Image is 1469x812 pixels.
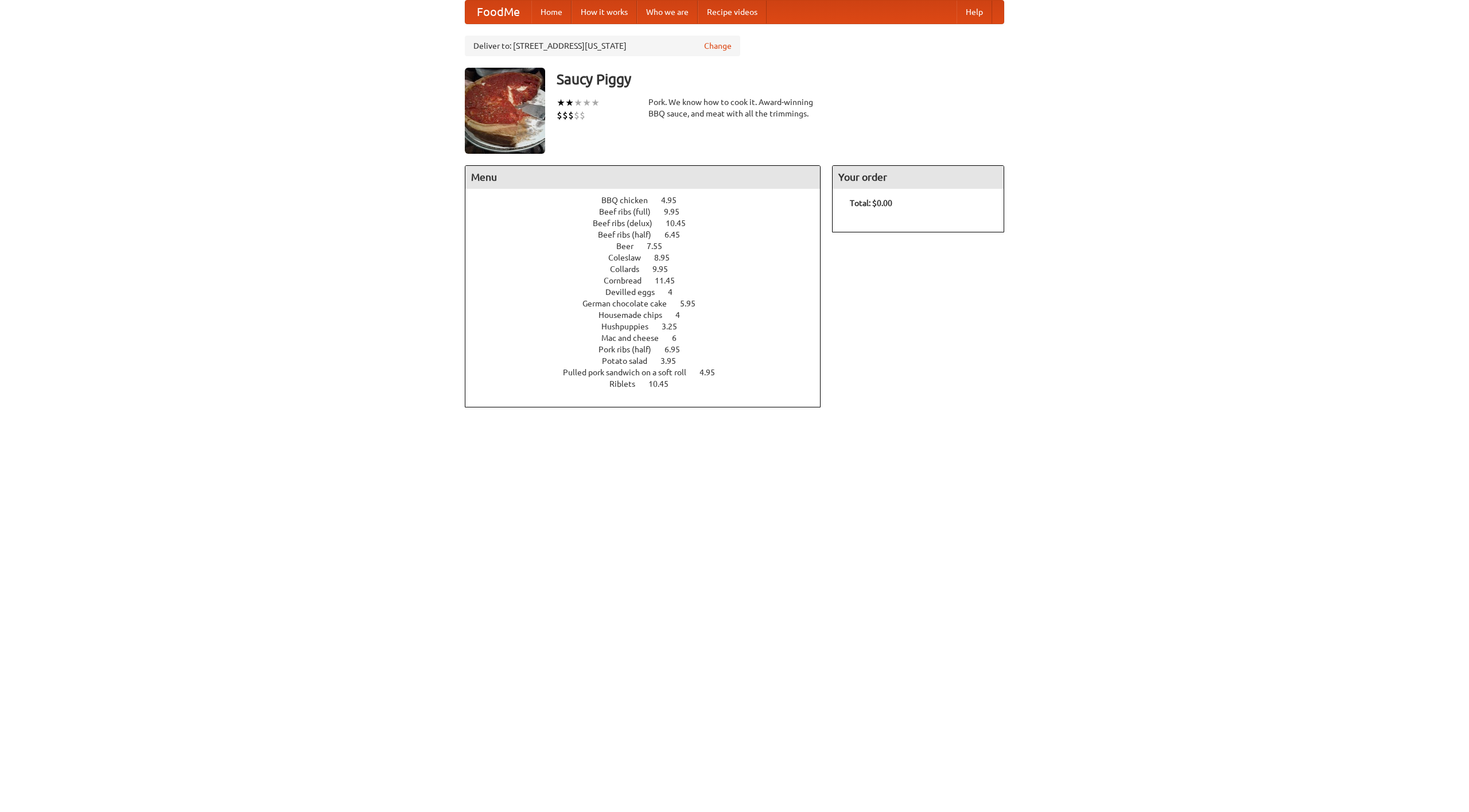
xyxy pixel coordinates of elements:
span: 6.95 [664,345,691,354]
li: $ [574,109,580,122]
a: Hushpuppies 3.25 [601,322,698,331]
a: Beef ribs (full) 9.95 [599,207,701,216]
span: Beef ribs (full) [599,207,662,216]
h4: Your order [833,166,1004,189]
span: Pulled pork sandwich on a soft roll [563,368,698,377]
a: Change [704,40,732,52]
span: Beef ribs (half) [598,230,663,239]
span: 6.45 [664,230,691,239]
span: Beef ribs (delux) [593,219,664,228]
span: 3.95 [660,356,687,366]
a: BBQ chicken 4.95 [601,196,698,205]
span: 3.25 [662,322,689,331]
a: Who we are [637,1,698,24]
a: Beef ribs (delux) 10.45 [593,219,707,228]
span: 6 [672,333,688,343]
a: Mac and cheese 6 [601,333,698,343]
li: $ [557,109,562,122]
span: 8.95 [654,253,681,262]
span: Coleslaw [608,253,652,262]
span: Riblets [609,379,647,388]
span: BBQ chicken [601,196,659,205]
div: Pork. We know how to cook it. Award-winning BBQ sauce, and meat with all the trimmings. [648,96,821,119]
a: Pulled pork sandwich on a soft roll 4.95 [563,368,736,377]
span: Devilled eggs [605,287,666,297]
a: Home [531,1,572,24]
a: Help [957,1,992,24]
span: Housemade chips [599,310,674,320]
a: Collards 9.95 [610,265,689,274]
div: Deliver to: [STREET_ADDRESS][US_STATE] [465,36,740,56]
span: Mac and cheese [601,333,670,343]
li: ★ [582,96,591,109]
a: Cornbread 11.45 [604,276,696,285]
span: 5.95 [680,299,707,308]
span: German chocolate cake [582,299,678,308]
span: Cornbread [604,276,653,285]
a: Beef ribs (half) 6.45 [598,230,701,239]
a: Devilled eggs 4 [605,287,694,297]
a: How it works [572,1,637,24]
span: 4 [668,287,684,297]
span: 10.45 [648,379,680,388]
span: Beer [616,242,645,251]
img: angular.jpg [465,68,545,154]
li: $ [562,109,568,122]
li: ★ [557,96,565,109]
span: 9.95 [664,207,691,216]
a: Riblets 10.45 [609,379,690,388]
li: ★ [574,96,582,109]
h3: Saucy Piggy [557,68,1004,91]
a: Housemade chips 4 [599,310,701,320]
a: German chocolate cake 5.95 [582,299,717,308]
span: 4.95 [661,196,688,205]
span: 10.45 [666,219,697,228]
a: Beer 7.55 [616,242,683,251]
li: ★ [591,96,600,109]
a: Potato salad 3.95 [602,356,697,366]
a: FoodMe [465,1,531,24]
li: $ [580,109,585,122]
span: 4 [675,310,691,320]
li: $ [568,109,574,122]
a: Coleslaw 8.95 [608,253,691,262]
span: 11.45 [655,276,686,285]
span: Pork ribs (half) [599,345,663,354]
span: Collards [610,265,651,274]
span: Hushpuppies [601,322,660,331]
span: 9.95 [652,265,679,274]
a: Recipe videos [698,1,767,24]
h4: Menu [465,166,820,189]
span: Potato salad [602,356,659,366]
b: Total: $0.00 [850,199,892,208]
a: Pork ribs (half) 6.95 [599,345,701,354]
span: 4.95 [699,368,726,377]
span: 7.55 [647,242,674,251]
li: ★ [565,96,574,109]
